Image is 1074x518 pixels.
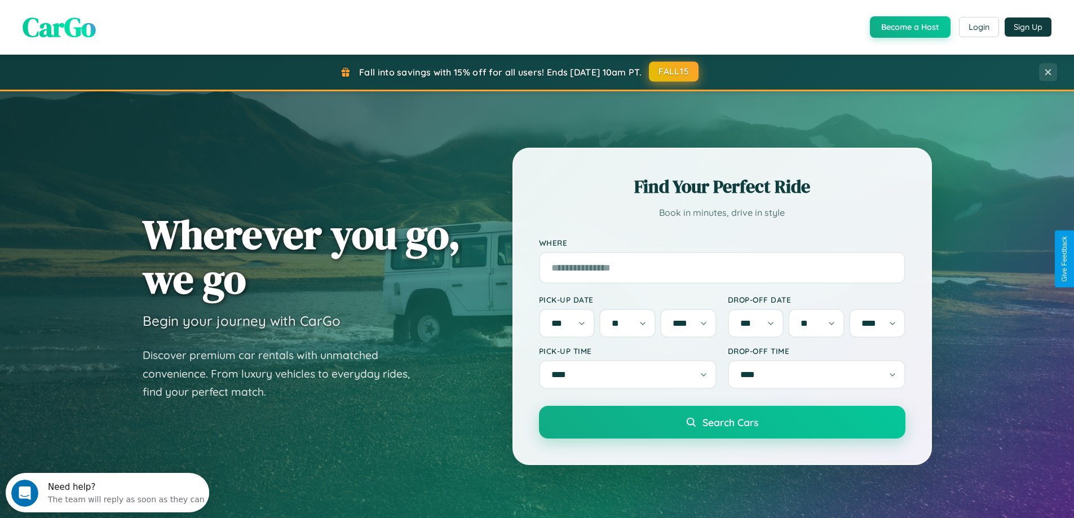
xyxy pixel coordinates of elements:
[5,5,210,36] div: Open Intercom Messenger
[11,480,38,507] iframe: Intercom live chat
[143,346,425,401] p: Discover premium car rentals with unmatched convenience. From luxury vehicles to everyday rides, ...
[143,312,341,329] h3: Begin your journey with CarGo
[649,61,699,82] button: FALL15
[42,10,199,19] div: Need help?
[42,19,199,30] div: The team will reply as soon as they can
[539,238,905,247] label: Where
[359,67,642,78] span: Fall into savings with 15% off for all users! Ends [DATE] 10am PT.
[539,174,905,199] h2: Find Your Perfect Ride
[6,473,209,512] iframe: Intercom live chat discovery launcher
[539,295,717,304] label: Pick-up Date
[539,406,905,439] button: Search Cars
[870,16,951,38] button: Become a Host
[143,212,461,301] h1: Wherever you go, we go
[539,205,905,221] p: Book in minutes, drive in style
[728,295,905,304] label: Drop-off Date
[728,346,905,356] label: Drop-off Time
[23,8,96,46] span: CarGo
[959,17,999,37] button: Login
[1005,17,1051,37] button: Sign Up
[702,416,758,428] span: Search Cars
[539,346,717,356] label: Pick-up Time
[1060,236,1068,282] div: Give Feedback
